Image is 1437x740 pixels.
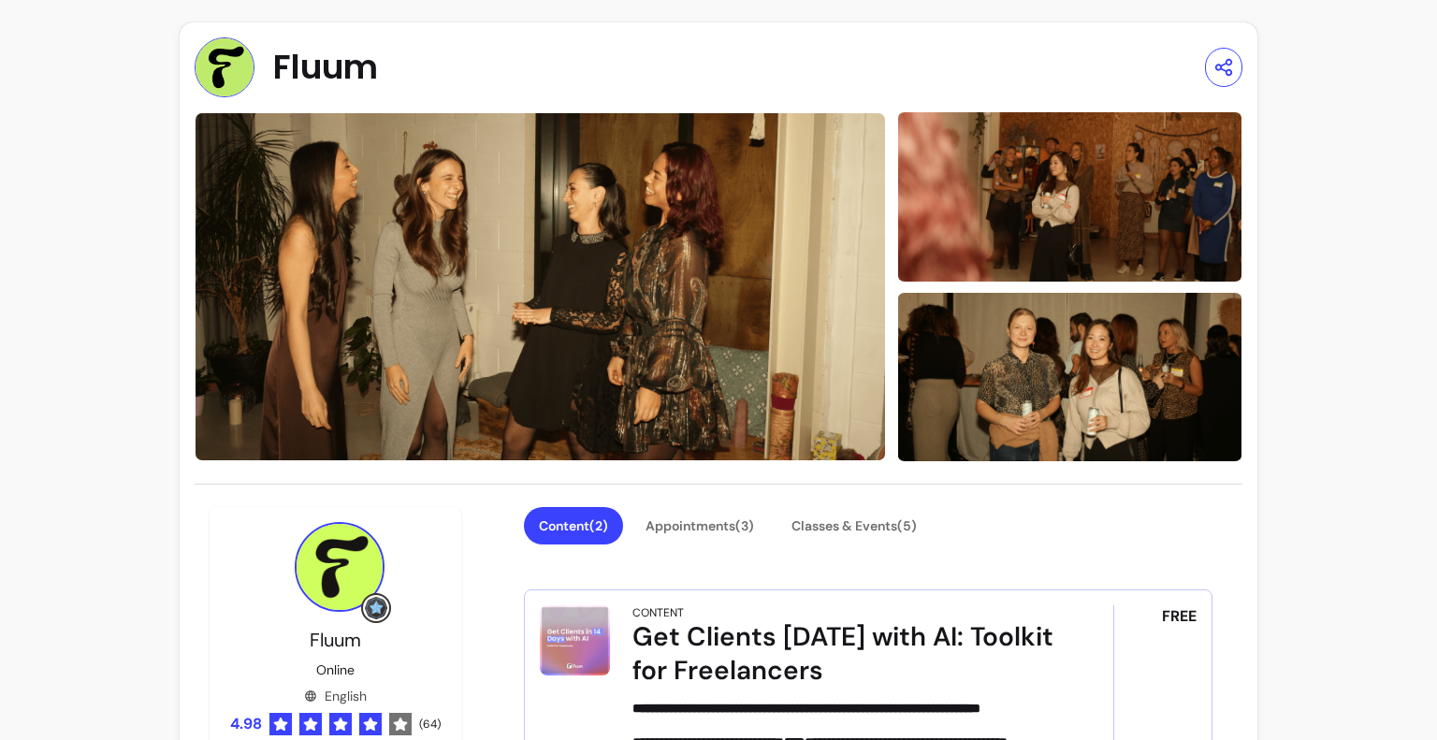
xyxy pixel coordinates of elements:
[310,628,361,652] span: Fluum
[365,597,387,619] img: Grow
[897,110,1242,283] img: image-1
[195,112,886,461] img: image-0
[632,605,684,620] div: Content
[316,660,355,679] p: Online
[897,290,1242,463] img: image-2
[295,522,385,612] img: Provider image
[304,687,367,705] div: English
[524,507,623,544] button: Content(2)
[273,49,378,86] span: Fluum
[195,37,254,97] img: Provider image
[419,717,441,732] span: ( 64 )
[777,507,932,544] button: Classes & Events(5)
[632,620,1061,688] div: Get Clients [DATE] with AI: Toolkit for Freelancers
[230,713,262,735] span: 4.98
[631,507,769,544] button: Appointments(3)
[540,605,610,675] img: Get Clients in 14 Days with AI: Toolkit for Freelancers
